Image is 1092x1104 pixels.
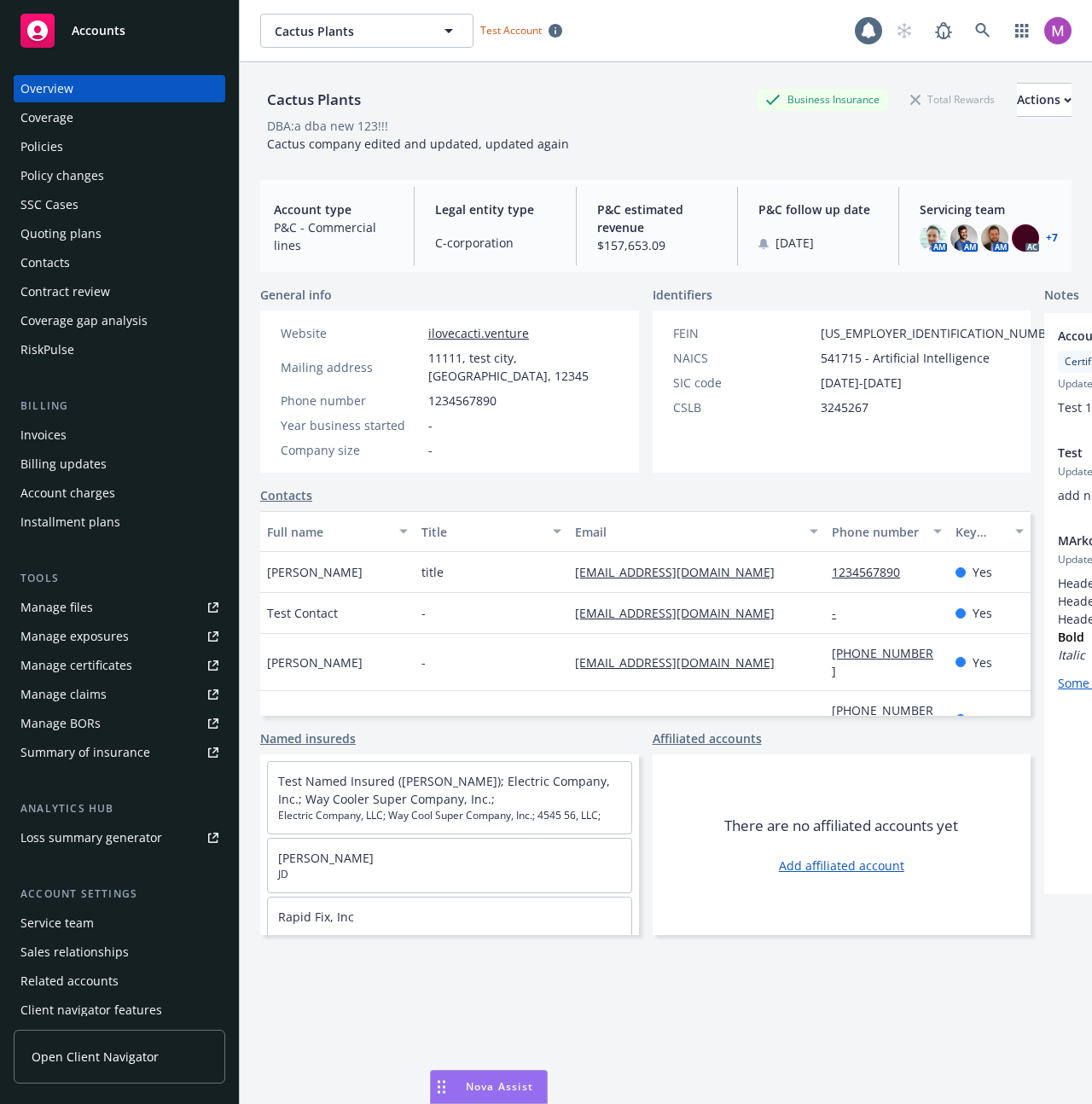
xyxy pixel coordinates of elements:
[14,479,225,507] a: Account charges
[20,508,120,536] div: Installment plans
[281,324,421,342] div: Website
[281,416,421,434] div: Year business started
[981,224,1008,252] img: photo
[20,307,148,334] div: Coverage gap analysis
[1058,629,1084,645] strong: Bold
[428,441,433,459] span: -
[431,1071,452,1103] div: Drag to move
[775,234,814,252] span: [DATE]
[20,824,162,851] div: Loss summary generator
[1046,233,1058,243] a: +7
[973,711,992,729] span: Yes
[20,104,73,131] div: Coverage
[260,486,312,504] a: Contacts
[428,325,529,341] a: ilovecacti.venture
[260,89,368,111] div: Cactus Plants
[278,867,621,882] span: JD
[653,729,762,747] a: Affiliated accounts
[20,594,93,621] div: Manage files
[926,14,961,48] a: Report a Bug
[267,136,569,152] span: Cactus company edited and updated, updated again
[1005,14,1039,48] a: Switch app
[20,278,110,305] div: Contract review
[260,729,356,747] a: Named insureds
[14,75,225,102] a: Overview
[428,416,433,434] span: -
[20,681,107,708] div: Manage claims
[14,681,225,708] a: Manage claims
[757,89,888,110] div: Business Insurance
[575,712,788,728] a: [EMAIL_ADDRESS][DOMAIN_NAME]
[267,117,388,135] div: DBA: a dba new 123!!!
[281,441,421,459] div: Company size
[14,967,225,995] a: Related accounts
[575,654,788,671] a: [EMAIL_ADDRESS][DOMAIN_NAME]
[72,24,125,38] span: Accounts
[14,997,225,1024] a: Client navigator features
[1012,224,1039,252] img: photo
[966,14,1000,48] a: Search
[1017,84,1072,116] div: Actions
[14,398,225,415] div: Billing
[20,220,102,247] div: Quoting plans
[267,523,389,541] div: Full name
[821,324,1065,342] span: [US_EMPLOYER_IDENTIFICATION_NUMBER]
[278,773,610,807] a: Test Named Insured ([PERSON_NAME]); Electric Company, Inc.; Way Cooler Super Company, Inc.;
[821,374,902,392] span: [DATE]-[DATE]
[758,200,878,218] span: P&C follow up date
[435,234,555,252] span: C-corporation
[575,523,799,541] div: Email
[950,224,978,252] img: photo
[278,808,621,823] span: Electric Company, LLC; Way Cool Super Company, Inc.; 4545 56, LLC;
[14,886,225,903] div: Account settings
[421,604,426,622] span: -
[415,511,569,552] button: Title
[14,7,225,55] a: Accounts
[32,1048,159,1066] span: Open Client Navigator
[832,523,922,541] div: Phone number
[20,909,94,937] div: Service team
[421,523,543,541] div: Title
[568,511,825,552] button: Email
[421,711,426,729] span: -
[14,909,225,937] a: Service team
[421,654,426,671] span: -
[832,645,933,679] a: [PHONE_NUMBER]
[20,938,129,966] div: Sales relationships
[832,702,933,736] a: [PHONE_NUMBER]
[920,200,1058,218] span: Servicing team
[281,392,421,410] div: Phone number
[832,605,850,621] a: -
[275,22,422,40] span: Cactus Plants
[1017,83,1072,117] button: Actions
[14,278,225,305] a: Contract review
[575,564,788,580] a: [EMAIL_ADDRESS][DOMAIN_NAME]
[267,563,363,581] span: [PERSON_NAME]
[973,654,992,671] span: Yes
[575,605,788,621] a: [EMAIL_ADDRESS][DOMAIN_NAME]
[20,623,129,650] div: Manage exposures
[14,104,225,131] a: Coverage
[832,564,914,580] a: 1234567890
[20,336,74,363] div: RiskPulse
[673,349,814,367] div: NAICS
[435,200,555,218] span: Legal entity type
[14,249,225,276] a: Contacts
[20,162,104,189] div: Policy changes
[14,739,225,766] a: Summary of insurance
[821,398,868,416] span: 3245267
[260,286,332,304] span: General info
[14,594,225,621] a: Manage files
[14,623,225,650] span: Manage exposures
[973,563,992,581] span: Yes
[20,191,78,218] div: SSC Cases
[673,374,814,392] div: SIC code
[428,349,619,385] span: 11111, test city, [GEOGRAPHIC_DATA], 12345
[20,739,150,766] div: Summary of insurance
[14,162,225,189] a: Policy changes
[673,398,814,416] div: CSLB
[260,511,415,552] button: Full name
[653,286,712,304] span: Identifiers
[902,89,1003,110] div: Total Rewards
[14,450,225,478] a: Billing updates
